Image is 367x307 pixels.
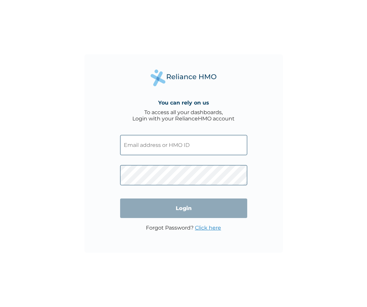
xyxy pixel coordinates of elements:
[195,225,221,231] a: Click here
[146,225,221,231] p: Forgot Password?
[120,135,247,155] input: Email address or HMO ID
[151,69,217,86] img: Reliance Health's Logo
[120,198,247,218] input: Login
[132,109,235,122] div: To access all your dashboards, Login with your RelianceHMO account
[158,100,209,106] h4: You can rely on us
